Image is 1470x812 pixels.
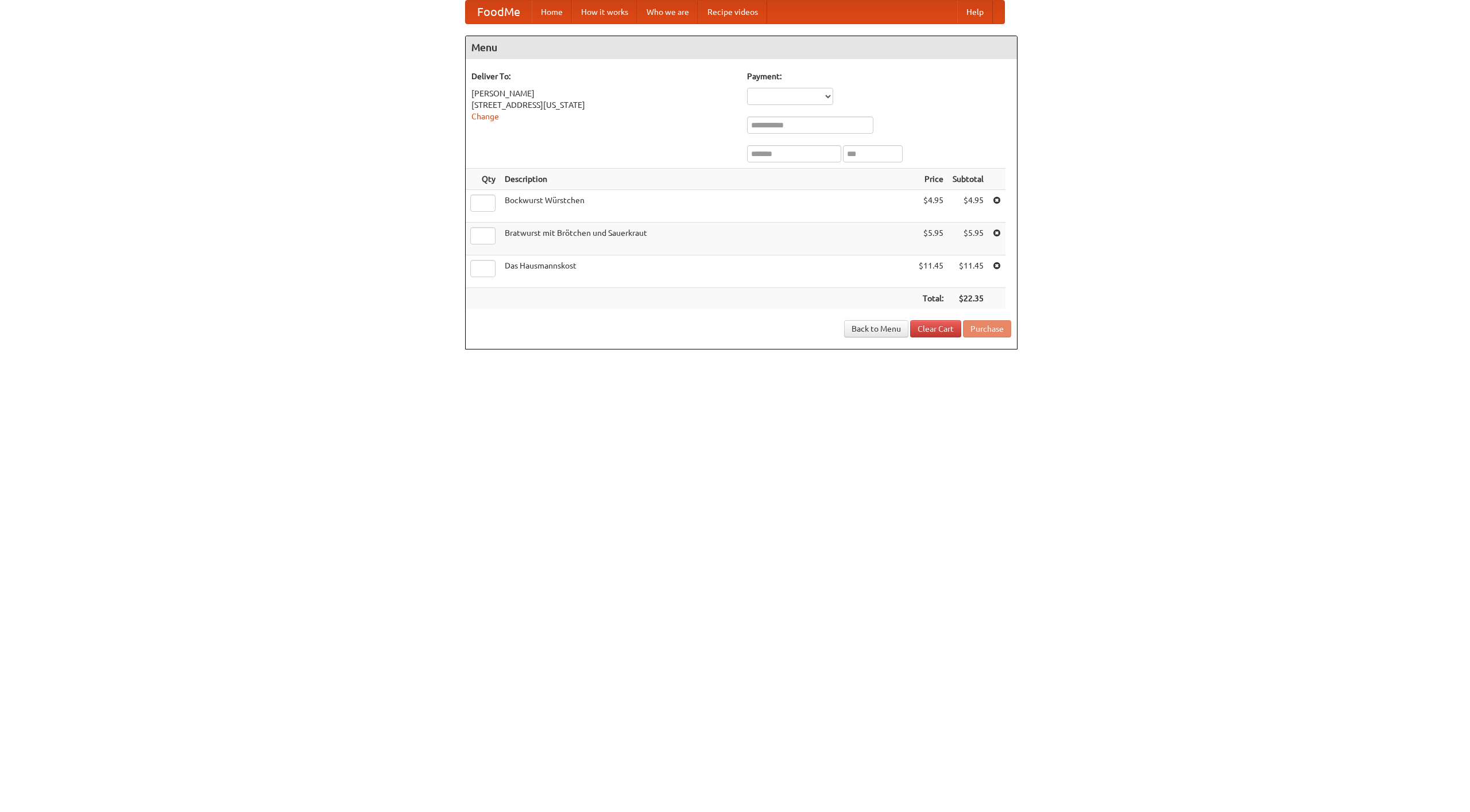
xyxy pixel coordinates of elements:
[500,190,914,223] td: Bockwurst Würstchen
[844,320,908,337] a: Back to Menu
[914,169,948,190] th: Price
[466,36,1017,59] h4: Menu
[963,320,1011,337] button: Purchase
[466,1,532,24] a: FoodMe
[910,320,961,337] a: Clear Cart
[914,190,948,223] td: $4.95
[948,190,988,223] td: $4.95
[500,169,914,190] th: Description
[948,223,988,255] td: $5.95
[957,1,993,24] a: Help
[948,255,988,288] td: $11.45
[914,223,948,255] td: $5.95
[637,1,698,24] a: Who we are
[500,223,914,255] td: Bratwurst mit Brötchen und Sauerkraut
[914,255,948,288] td: $11.45
[572,1,637,24] a: How it works
[747,71,1011,82] h5: Payment:
[500,255,914,288] td: Das Hausmannskost
[466,169,500,190] th: Qty
[471,71,736,82] h5: Deliver To:
[948,288,988,309] th: $22.35
[948,169,988,190] th: Subtotal
[914,288,948,309] th: Total:
[698,1,767,24] a: Recipe videos
[471,99,736,111] div: [STREET_ADDRESS][US_STATE]
[532,1,572,24] a: Home
[471,88,736,99] div: [PERSON_NAME]
[471,112,499,121] a: Change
